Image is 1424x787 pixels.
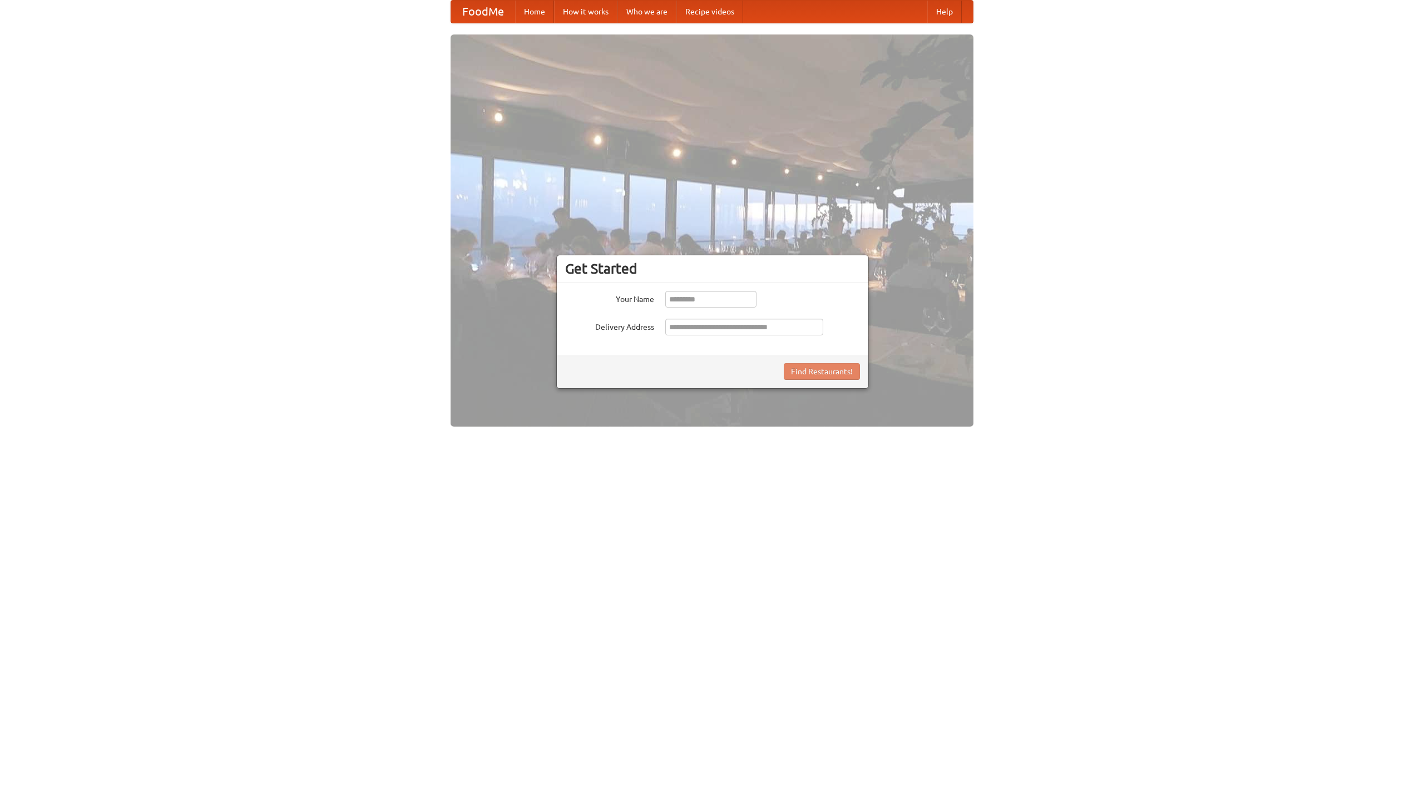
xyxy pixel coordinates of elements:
a: Home [515,1,554,23]
a: FoodMe [451,1,515,23]
h3: Get Started [565,260,860,277]
button: Find Restaurants! [784,363,860,380]
a: How it works [554,1,617,23]
a: Help [927,1,962,23]
a: Who we are [617,1,676,23]
label: Your Name [565,291,654,305]
a: Recipe videos [676,1,743,23]
label: Delivery Address [565,319,654,333]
